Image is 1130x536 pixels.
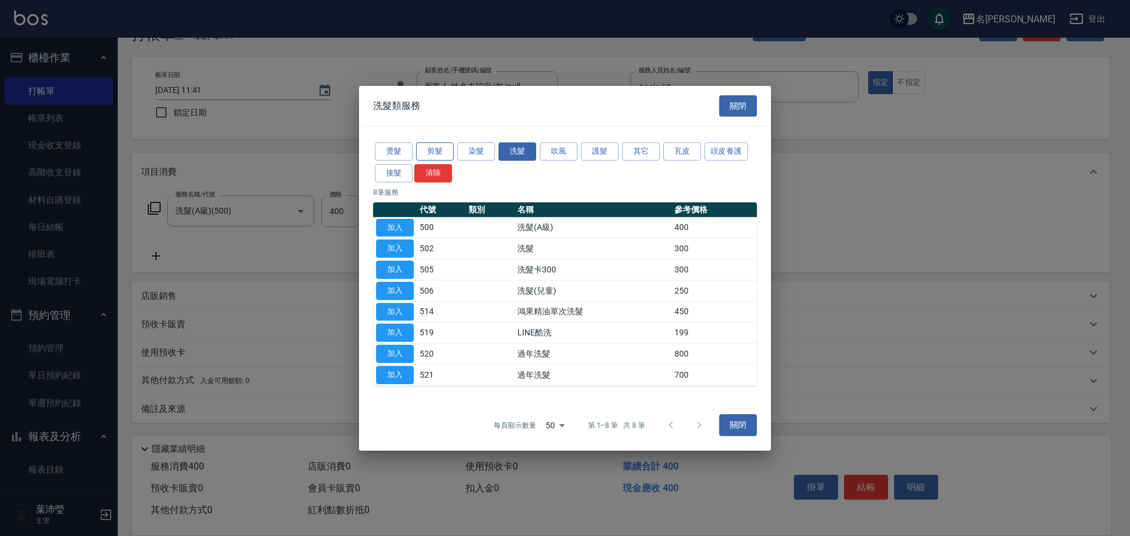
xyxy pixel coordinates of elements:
[417,322,466,344] td: 519
[514,202,672,217] th: 名稱
[376,324,414,342] button: 加入
[417,343,466,364] td: 520
[514,259,672,280] td: 洗髮卡300
[414,164,452,182] button: 清除
[417,280,466,301] td: 506
[376,218,414,237] button: 加入
[417,301,466,322] td: 514
[672,280,757,301] td: 250
[376,366,414,384] button: 加入
[672,217,757,238] td: 400
[373,187,757,197] p: 8 筆服務
[514,301,672,322] td: 鴻果精油單次洗髮
[375,142,413,161] button: 燙髮
[663,142,701,161] button: 瓦皮
[719,414,757,436] button: 關閉
[514,322,672,344] td: LINE酷洗
[466,202,514,217] th: 類別
[416,142,454,161] button: 剪髮
[417,259,466,280] td: 505
[514,238,672,259] td: 洗髮
[672,343,757,364] td: 800
[498,142,536,161] button: 洗髮
[541,409,569,441] div: 50
[417,217,466,238] td: 500
[672,202,757,217] th: 參考價格
[540,142,577,161] button: 吹風
[672,259,757,280] td: 300
[588,420,645,431] p: 第 1–8 筆 共 8 筆
[376,302,414,321] button: 加入
[672,238,757,259] td: 300
[417,364,466,385] td: 521
[672,322,757,344] td: 199
[417,202,466,217] th: 代號
[417,238,466,259] td: 502
[581,142,619,161] button: 護髮
[514,217,672,238] td: 洗髮(A級)
[376,282,414,300] button: 加入
[704,142,748,161] button: 頭皮養護
[719,95,757,116] button: 關閉
[514,343,672,364] td: 過年洗髮
[373,100,420,112] span: 洗髮類服務
[375,164,413,182] button: 接髮
[376,239,414,258] button: 加入
[672,301,757,322] td: 450
[514,280,672,301] td: 洗髮(兒童)
[514,364,672,385] td: 過年洗髮
[622,142,660,161] button: 其它
[672,364,757,385] td: 700
[494,420,536,431] p: 每頁顯示數量
[376,261,414,279] button: 加入
[376,345,414,363] button: 加入
[457,142,495,161] button: 染髮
